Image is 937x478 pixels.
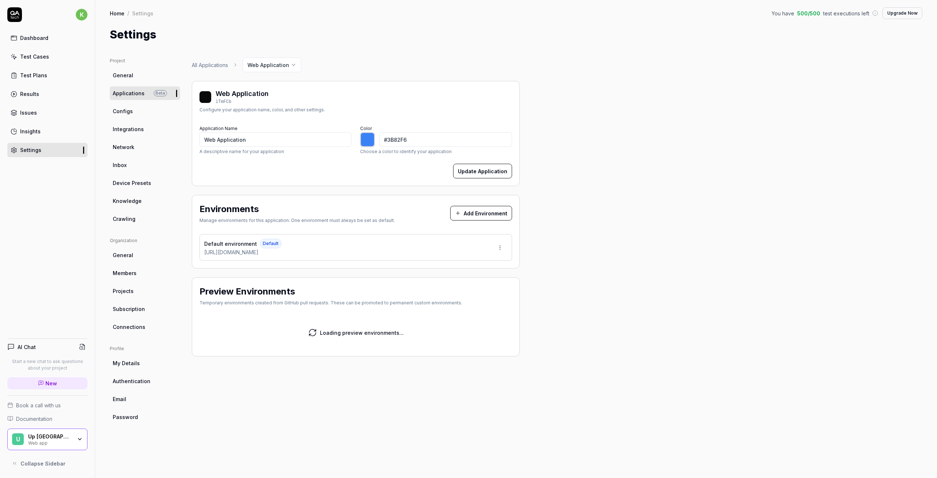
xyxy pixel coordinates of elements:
a: Issues [7,105,87,120]
label: Color [360,126,372,131]
div: Temporary environments created from GitHub pull requests. These can be promoted to permanent cust... [199,300,462,306]
span: My Details [113,359,140,367]
a: Knowledge [110,194,180,208]
span: General [113,251,133,259]
span: Documentation [16,415,52,423]
a: General [110,248,180,262]
span: Web Application [247,61,289,69]
a: Members [110,266,180,280]
button: Collapse Sidebar [7,456,87,471]
a: Documentation [7,415,87,423]
a: Home [110,10,124,17]
button: k [76,7,87,22]
span: Integrations [113,125,144,133]
a: All Applications [192,61,228,69]
span: Knowledge [113,197,142,205]
a: New [7,377,87,389]
a: Connections [110,320,180,334]
span: Collapse Sidebar [20,460,66,467]
span: Members [113,269,137,277]
p: Choose a color to identify your application [360,148,512,155]
a: Configs [110,104,180,118]
a: Test Cases [7,49,87,64]
div: Configure your application name, color, and other settings. [199,107,325,113]
div: Insights [20,127,41,135]
span: [URL][DOMAIN_NAME] [204,248,258,256]
p: Start a new chat to ask questions about your project [7,358,87,371]
div: Results [20,90,39,98]
div: Test Cases [20,53,49,60]
label: Application Name [199,126,238,131]
span: New [45,379,57,387]
button: Add Environment [450,206,512,221]
span: Book a call with us [16,401,61,409]
div: Dashboard [20,34,48,42]
div: Issues [20,109,37,116]
span: You have [772,10,794,17]
a: Email [110,392,180,406]
p: A descriptive name for your application [199,148,351,155]
div: Manage environments for this application. One environment must always be set as default. [199,217,395,224]
a: General [110,68,180,82]
span: Authentication [113,377,150,385]
span: k [76,9,87,21]
div: Profile [110,345,180,352]
button: Web Application [243,58,301,72]
span: Default environment [204,240,257,248]
a: Subscription [110,302,180,316]
span: Password [113,413,138,421]
span: Configs [113,107,133,115]
span: Inbox [113,161,127,169]
h2: Environments [199,203,259,216]
a: Test Plans [7,68,87,82]
span: Crawling [113,215,135,223]
span: U [12,433,24,445]
a: Crawling [110,212,180,226]
a: Insights [7,124,87,138]
a: Projects [110,284,180,298]
div: Organization [110,237,180,244]
h4: AI Chat [18,343,36,351]
div: / [127,10,129,17]
div: Web app [28,440,72,445]
span: Subscription [113,305,145,313]
div: Settings [132,10,153,17]
a: Inbox [110,158,180,172]
div: Project [110,58,180,64]
span: Network [113,143,134,151]
span: General [113,71,133,79]
a: Password [110,410,180,424]
div: Web Application [216,89,269,99]
div: Test Plans [20,71,47,79]
a: Integrations [110,122,180,136]
a: Device Presets [110,176,180,190]
a: Network [110,140,180,154]
a: Authentication [110,374,180,388]
button: UUp [GEOGRAPHIC_DATA]Web app [7,429,87,451]
button: Upgrade Now [882,7,922,19]
span: 500 / 500 [797,10,820,17]
a: Dashboard [7,31,87,45]
div: lTmFCb [216,99,269,105]
input: #3B82F6 [379,132,512,147]
input: My Application [199,132,351,147]
div: Settings [20,146,41,154]
span: Default [260,239,281,248]
a: Settings [7,143,87,157]
h2: Preview Environments [199,285,295,298]
div: Up Norway [28,433,72,440]
h1: Settings [110,26,156,43]
div: Loading preview environments... [320,329,404,337]
span: test executions left [823,10,869,17]
span: Connections [113,323,145,331]
span: Beta [154,90,167,96]
span: Projects [113,287,134,295]
span: Applications [113,89,145,97]
a: Book a call with us [7,401,87,409]
span: Email [113,395,126,403]
button: Update Application [453,164,512,178]
span: Device Presets [113,179,151,187]
a: Results [7,87,87,101]
a: ApplicationsBeta [110,86,180,100]
a: My Details [110,356,180,370]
